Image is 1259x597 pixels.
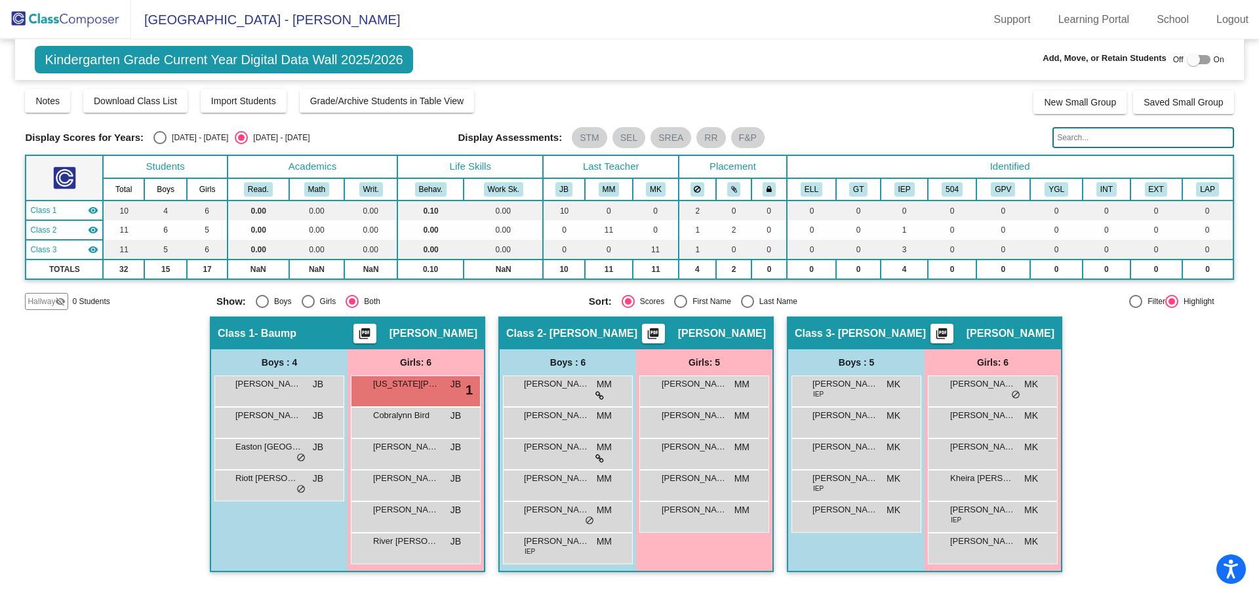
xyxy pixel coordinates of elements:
[887,409,900,423] span: MK
[218,327,254,340] span: Class 1
[597,377,612,391] span: MM
[976,201,1030,220] td: 0
[300,89,475,113] button: Grade/Archive Students in Table View
[543,260,584,279] td: 10
[1083,260,1130,279] td: 0
[1130,178,1182,201] th: Extrovert
[555,182,572,197] button: JB
[458,132,563,144] span: Display Assessments:
[716,240,752,260] td: 0
[836,220,881,240] td: 0
[25,89,70,113] button: Notes
[950,377,1016,391] span: [PERSON_NAME]
[543,327,637,340] span: - [PERSON_NAME]
[633,220,679,240] td: 0
[30,244,56,256] span: Class 3
[201,89,287,113] button: Import Students
[678,327,766,340] span: [PERSON_NAME]
[228,260,289,279] td: NaN
[187,178,228,201] th: Girls
[836,178,881,201] th: Gifted and Talented
[787,260,837,279] td: 0
[787,201,837,220] td: 0
[506,327,543,340] span: Class 2
[348,349,484,376] div: Girls: 6
[464,201,543,220] td: 0.00
[633,178,679,201] th: Misty Krohn
[716,178,752,201] th: Keep with students
[1182,240,1233,260] td: 0
[1048,9,1140,30] a: Learning Portal
[751,260,786,279] td: 0
[344,201,397,220] td: 0.00
[1083,220,1130,240] td: 0
[679,155,787,178] th: Placement
[103,240,144,260] td: 11
[662,503,727,516] span: [PERSON_NAME]
[928,178,976,201] th: 504 Plan
[662,409,727,422] span: [PERSON_NAME]
[1145,182,1168,197] button: EXT
[1142,296,1165,307] div: Filter
[928,240,976,260] td: 0
[524,535,590,548] span: [PERSON_NAME]
[167,132,228,144] div: [DATE] - [DATE]
[599,182,620,197] button: MM
[390,327,477,340] span: [PERSON_NAME]
[83,89,188,113] button: Download Class List
[88,225,98,235] mat-icon: visibility
[1130,220,1182,240] td: 0
[585,260,633,279] td: 11
[35,96,60,106] span: Notes
[1030,240,1083,260] td: 0
[1024,503,1038,517] span: MK
[144,240,187,260] td: 5
[103,178,144,201] th: Total
[289,220,345,240] td: 0.00
[373,503,439,516] span: [PERSON_NAME]
[734,409,749,423] span: MM
[881,240,928,260] td: 3
[831,327,926,340] span: - [PERSON_NAME]
[751,178,786,201] th: Keep with teacher
[313,377,323,391] span: JB
[976,178,1030,201] th: Good Parent Volunteer
[1045,182,1068,197] button: YGL
[269,296,292,307] div: Boys
[1173,54,1184,66] span: Off
[687,296,731,307] div: First Name
[1130,260,1182,279] td: 0
[464,260,543,279] td: NaN
[881,178,928,201] th: Individualized Education Plan
[572,127,607,148] mat-chip: STM
[228,220,289,240] td: 0.00
[597,440,612,454] span: MM
[344,220,397,240] td: 0.00
[30,224,56,236] span: Class 2
[1052,127,1233,148] input: Search...
[26,220,103,240] td: Michelle Miller - Miller
[525,547,535,556] span: IEP
[1214,54,1224,66] span: On
[679,201,716,220] td: 2
[315,296,336,307] div: Girls
[1182,260,1233,279] td: 0
[930,324,953,343] button: Print Students Details
[1130,201,1182,220] td: 0
[662,440,727,453] span: [PERSON_NAME]
[1024,535,1038,549] span: MK
[849,182,868,197] button: GT
[1083,201,1130,220] td: 0
[597,535,612,549] span: MM
[751,240,786,260] td: 0
[787,220,837,240] td: 0
[216,296,246,307] span: Show:
[1030,178,1083,201] th: Young for Grade Level
[450,503,461,517] span: JB
[373,440,439,453] span: [PERSON_NAME]
[55,296,66,307] mat-icon: visibility_off
[1182,201,1233,220] td: 0
[1024,409,1038,423] span: MK
[450,535,461,549] span: JB
[1083,178,1130,201] th: Introvert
